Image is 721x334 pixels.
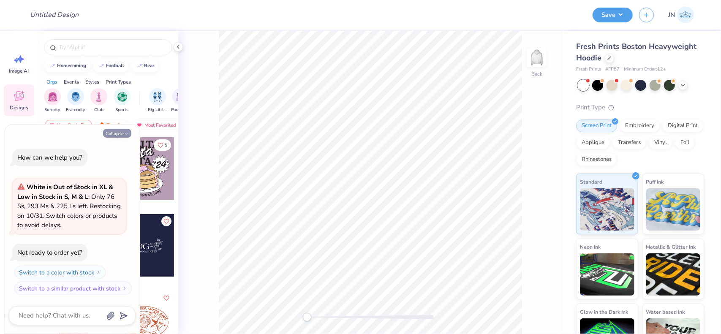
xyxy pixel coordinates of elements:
[17,183,113,201] strong: White is Out of Stock in XL & Low in Stock in S, M & L
[153,92,162,102] img: Big Little Reveal Image
[96,270,101,275] img: Switch to a color with stock
[45,107,60,113] span: Sorority
[576,119,617,132] div: Screen Print
[664,6,698,23] a: JN
[580,307,628,316] span: Glow in the Dark Ink
[144,63,155,68] div: bear
[132,120,180,130] div: Most Favorited
[580,242,601,251] span: Neon Ink
[677,6,694,23] img: Jacky Noya
[646,242,696,251] span: Metallic & Glitter Ink
[148,107,167,113] span: Big Little Reveal
[576,66,601,73] span: Fresh Prints
[303,313,311,321] div: Accessibility label
[171,88,190,113] div: filter for Parent's Weekend
[44,88,61,113] div: filter for Sorority
[646,253,701,296] img: Metallic & Glitter Ink
[66,88,85,113] button: filter button
[94,92,103,102] img: Club Image
[44,88,61,113] button: filter button
[106,63,125,68] div: football
[528,49,545,66] img: Back
[176,92,186,102] img: Parent's Weekend Image
[161,216,171,226] button: Like
[165,143,167,147] span: 5
[148,88,167,113] div: filter for Big Little Reveal
[95,120,130,130] div: Trending
[593,8,633,22] button: Save
[576,136,610,149] div: Applique
[98,122,105,128] img: trending.gif
[620,119,660,132] div: Embroidery
[106,78,131,86] div: Print Types
[154,139,171,151] button: Like
[58,43,166,52] input: Try "Alpha"
[90,88,107,113] button: filter button
[171,88,190,113] button: filter button
[646,177,664,186] span: Puff Ink
[44,60,90,72] button: homecoming
[71,92,80,102] img: Fraternity Image
[646,188,701,231] img: Puff Ink
[649,136,672,149] div: Vinyl
[66,88,85,113] div: filter for Fraternity
[17,248,82,257] div: Not ready to order yet?
[57,63,87,68] div: homecoming
[675,136,695,149] div: Foil
[17,153,82,162] div: How can we help you?
[662,119,703,132] div: Digital Print
[580,188,634,231] img: Standard
[136,122,143,128] img: most_fav.gif
[580,253,634,296] img: Neon Ink
[23,6,85,23] input: Untitled Design
[605,66,620,73] span: # FP87
[45,120,92,130] div: Your Org's Fav
[66,107,85,113] span: Fraternity
[161,293,171,303] button: Like
[131,60,158,72] button: bear
[90,88,107,113] div: filter for Club
[49,63,56,68] img: trend_line.gif
[171,107,190,113] span: Parent's Weekend
[531,70,542,78] div: Back
[580,177,602,186] span: Standard
[9,68,29,74] span: Image AI
[136,63,143,68] img: trend_line.gif
[49,122,55,128] img: most_fav.gif
[14,266,106,279] button: Switch to a color with stock
[17,183,121,229] span: : Only 76 Ss, 293 Ms & 225 Ls left. Restocking on 10/31. Switch colors or products to avoid delays.
[94,107,103,113] span: Club
[114,88,131,113] button: filter button
[98,63,105,68] img: trend_line.gif
[64,78,79,86] div: Events
[85,78,99,86] div: Styles
[93,60,128,72] button: football
[114,88,131,113] div: filter for Sports
[148,88,167,113] button: filter button
[14,282,132,295] button: Switch to a similar product with stock
[668,10,675,20] span: JN
[48,92,57,102] img: Sorority Image
[117,92,127,102] img: Sports Image
[612,136,646,149] div: Transfers
[116,107,129,113] span: Sports
[646,307,685,316] span: Water based Ink
[103,129,131,138] button: Collapse
[576,41,697,63] span: Fresh Prints Boston Heavyweight Hoodie
[10,104,28,111] span: Designs
[46,78,57,86] div: Orgs
[576,103,704,112] div: Print Type
[624,66,666,73] span: Minimum Order: 12 +
[122,286,127,291] img: Switch to a similar product with stock
[576,153,617,166] div: Rhinestones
